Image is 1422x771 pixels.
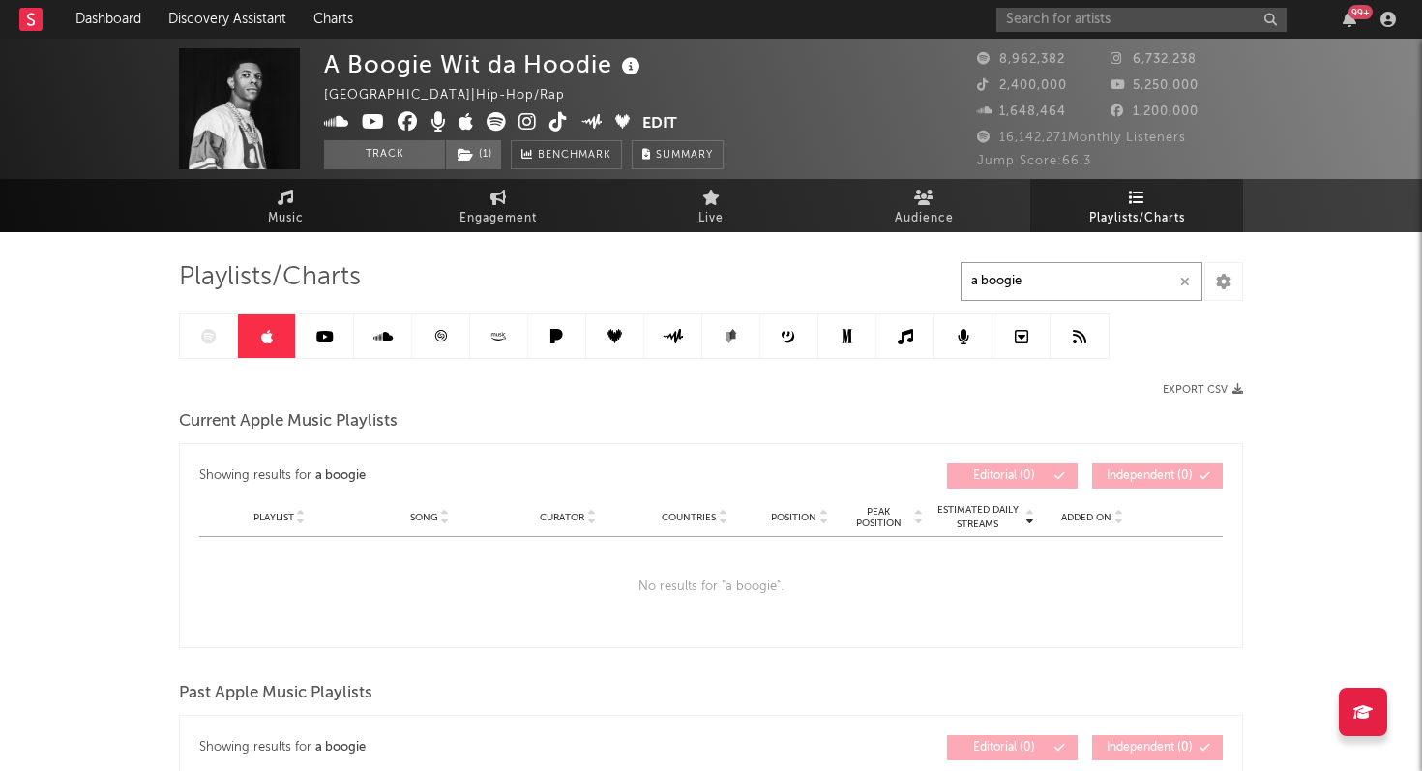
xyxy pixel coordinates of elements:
[605,179,817,232] a: Live
[199,537,1223,638] div: No results for " a boogie ".
[996,8,1287,32] input: Search for artists
[199,735,711,760] div: Showing results for
[446,140,501,169] button: (1)
[179,410,398,433] span: Current Apple Music Playlists
[977,105,1066,118] span: 1,648,464
[947,735,1078,760] button: Editorial(0)
[642,112,677,136] button: Edit
[1061,512,1111,523] span: Added On
[179,682,372,705] span: Past Apple Music Playlists
[977,79,1067,92] span: 2,400,000
[410,512,438,523] span: Song
[817,179,1030,232] a: Audience
[315,736,366,759] div: a boogie
[662,512,716,523] span: Countries
[933,503,1022,532] span: Estimated Daily Streams
[540,512,584,523] span: Curator
[1092,463,1223,489] button: Independent(0)
[199,463,711,489] div: Showing results for
[324,48,645,80] div: A Boogie Wit da Hoodie
[179,266,361,289] span: Playlists/Charts
[947,463,1078,489] button: Editorial(0)
[253,512,294,523] span: Playlist
[960,742,1049,754] span: Editorial ( 0 )
[1343,12,1356,27] button: 99+
[1105,742,1194,754] span: Independent ( 0 )
[538,144,611,167] span: Benchmark
[977,155,1091,167] span: Jump Score: 66.3
[960,470,1049,482] span: Editorial ( 0 )
[459,207,537,230] span: Engagement
[268,207,304,230] span: Music
[511,140,622,169] a: Benchmark
[961,262,1202,301] input: Search Playlists/Charts
[392,179,605,232] a: Engagement
[656,150,713,161] span: Summary
[1348,5,1373,19] div: 99 +
[179,179,392,232] a: Music
[1092,735,1223,760] button: Independent(0)
[632,140,724,169] button: Summary
[845,506,911,529] span: Peak Position
[1111,105,1199,118] span: 1,200,000
[1111,79,1199,92] span: 5,250,000
[698,207,724,230] span: Live
[977,53,1065,66] span: 8,962,382
[315,464,366,488] div: a boogie
[1163,384,1243,396] button: Export CSV
[771,512,816,523] span: Position
[324,140,445,169] button: Track
[1030,179,1243,232] a: Playlists/Charts
[445,140,502,169] span: ( 1 )
[1105,470,1194,482] span: Independent ( 0 )
[1089,207,1185,230] span: Playlists/Charts
[1111,53,1197,66] span: 6,732,238
[324,84,587,107] div: [GEOGRAPHIC_DATA] | Hip-Hop/Rap
[977,132,1186,144] span: 16,142,271 Monthly Listeners
[895,207,954,230] span: Audience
